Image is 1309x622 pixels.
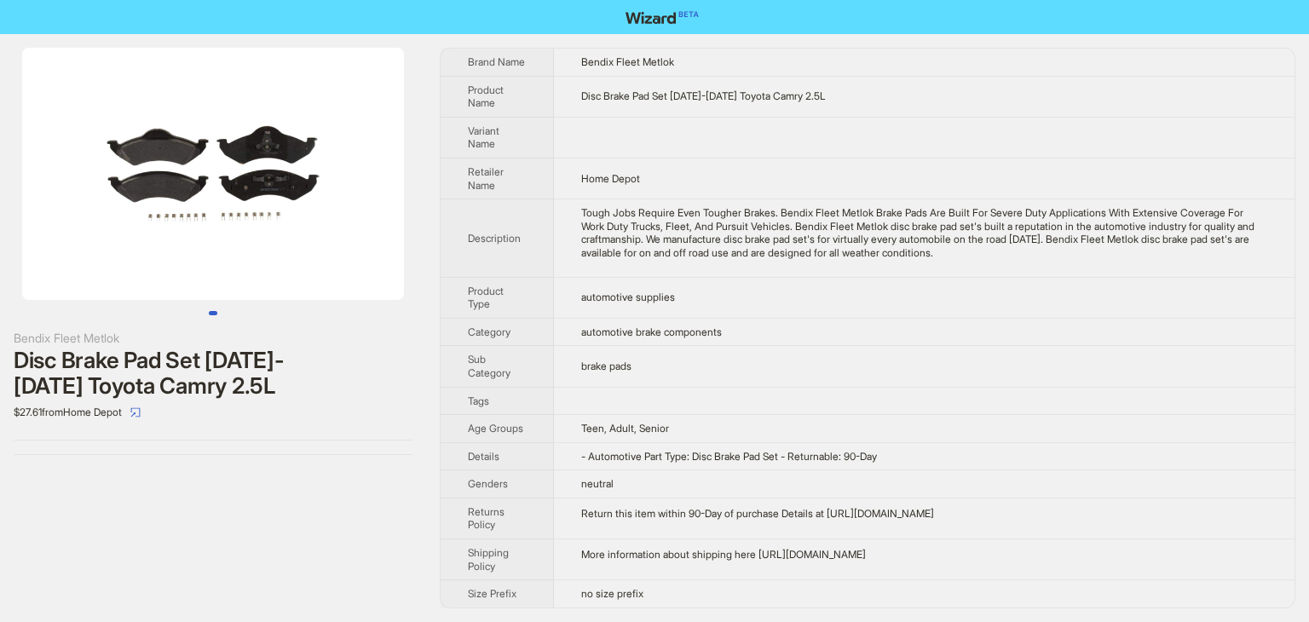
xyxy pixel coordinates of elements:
span: Sub Category [468,353,510,379]
span: Shipping Policy [468,546,509,573]
span: Variant Name [468,124,499,151]
span: neutral [581,477,614,490]
span: automotive brake components [581,325,722,338]
span: Brand Name [468,55,525,68]
span: Genders [468,477,508,490]
span: Size Prefix [468,587,516,600]
span: Description [468,232,521,245]
div: More information about shipping here https://www.homedepot.com/c/About_Your_Online_Order [581,548,1267,562]
span: Home Depot [581,172,640,185]
span: select [130,407,141,418]
span: brake pads [581,360,631,372]
span: Product Name [468,84,504,110]
img: Disc Brake Pad Set 2012-2017 Toyota Camry 2.5L image 1 [22,48,404,300]
span: Tags [468,395,489,407]
div: Return this item within 90-Day of purchase Details at https://www.homedepot.com/c/Return_Policy [581,507,1267,521]
span: Retailer Name [468,165,504,192]
div: Disc Brake Pad Set [DATE]-[DATE] Toyota Camry 2.5L [14,348,412,399]
span: Teen, Adult, Senior [581,422,669,435]
span: Category [468,325,510,338]
span: Details [468,450,499,463]
div: Tough Jobs Require Even Tougher Brakes. Bendix Fleet Metlok Brake Pads Are Built For Severe Duty ... [581,206,1267,259]
button: Go to slide 1 [209,311,217,315]
span: Disc Brake Pad Set [DATE]-[DATE] Toyota Camry 2.5L [581,89,826,102]
div: $27.61 from Home Depot [14,399,412,426]
span: Returns Policy [468,505,505,532]
span: no size prefix [581,587,643,600]
span: Age Groups [468,422,523,435]
span: Bendix Fleet Metlok [581,55,674,68]
div: Bendix Fleet Metlok [14,329,412,348]
span: automotive supplies [581,291,675,303]
span: Product Type [468,285,504,311]
span: - Automotive Part Type: Disc Brake Pad Set - Returnable: 90-Day [581,450,877,463]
